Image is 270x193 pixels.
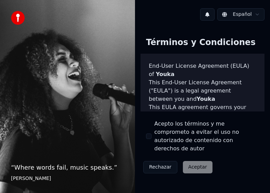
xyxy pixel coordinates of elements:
label: Acepto los términos y me comprometo a evitar el uso no autorizado de contenido con derechos de autor [154,120,259,153]
span: Youka [197,96,215,102]
footer: [PERSON_NAME] [11,175,124,182]
img: youka [11,11,25,25]
p: “ Where words fail, music speaks. ” [11,163,124,172]
span: Youka [156,71,175,77]
p: This End-User License Agreement ("EULA") is a legal agreement between you and [149,78,256,103]
button: Rechazar [143,161,177,173]
h3: End-User License Agreement (EULA) of [149,62,256,78]
div: Términos y Condiciones [141,32,261,54]
p: This EULA agreement governs your acquisition and use of our software ("Software") directly from o... [149,103,256,153]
